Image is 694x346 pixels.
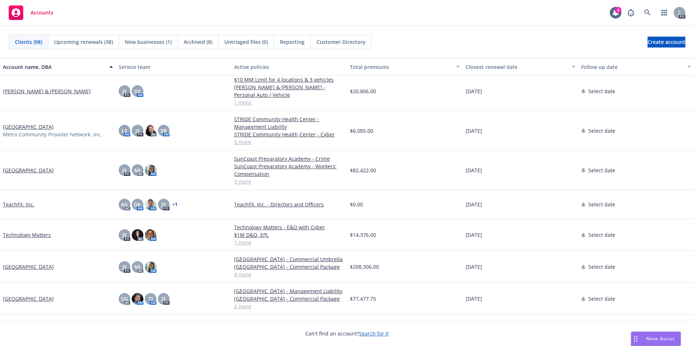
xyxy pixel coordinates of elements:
[648,37,685,48] a: Create account
[466,63,568,71] div: Closest renewal date
[122,87,127,95] span: JS
[3,63,105,71] div: Account name, DBA
[134,166,140,174] span: MJ
[224,38,268,46] span: Untriaged files (0)
[145,261,156,273] img: photo
[125,38,172,46] span: New businesses (1)
[145,125,156,136] img: photo
[160,127,167,135] span: SR
[132,229,143,241] img: photo
[234,295,344,302] a: [GEOGRAPHIC_DATA] - Commercial Package
[3,263,54,271] a: [GEOGRAPHIC_DATA]
[466,127,482,135] span: [DATE]
[3,131,102,138] span: Metro Community Provider Network, Inc.
[234,263,344,271] a: [GEOGRAPHIC_DATA] - Commercial Package
[350,295,376,302] span: $77,477.75
[184,38,212,46] span: Archived (8)
[640,5,655,20] a: Search
[588,127,615,135] span: Select date
[172,202,177,207] a: + 1
[234,63,344,71] div: Active policies
[234,178,344,185] a: 3 more
[145,229,156,241] img: photo
[132,293,143,305] img: photo
[121,295,128,302] span: DG
[631,332,640,346] div: Drag to move
[234,162,344,178] a: SunCoast Preparatory Academy - Workers' Compensation
[280,38,305,46] span: Reporting
[466,263,482,271] span: [DATE]
[305,330,389,337] span: Can't find an account?
[119,63,229,71] div: Service team
[162,201,166,208] span: JS
[648,35,685,49] span: Create account
[588,87,615,95] span: Select date
[615,7,621,13] div: 4
[466,166,482,174] span: [DATE]
[148,295,153,302] span: TJ
[231,58,347,75] button: Active policies
[588,201,615,208] span: Select date
[234,99,344,106] a: 1 more
[135,127,140,135] span: JS
[234,255,344,263] a: [GEOGRAPHIC_DATA] - Commercial Umbrella
[121,201,128,208] span: AG
[350,87,376,95] span: $20,806.00
[350,63,452,71] div: Total premiums
[466,201,482,208] span: [DATE]
[234,83,344,99] a: [PERSON_NAME] & [PERSON_NAME] - Personal Auto / Vehicle
[234,138,344,146] a: 5 more
[134,87,141,95] span: DS
[54,38,113,46] span: Upcoming renewals (38)
[359,330,389,337] a: Search for it
[30,10,53,16] span: Accounts
[347,58,463,75] button: Total premiums
[317,38,366,46] span: Customer Directory
[350,263,379,271] span: $208,306.00
[3,295,54,302] a: [GEOGRAPHIC_DATA]
[234,239,344,246] a: 1 more
[122,231,127,239] span: JS
[588,231,615,239] span: Select date
[234,319,344,342] a: [DEMOGRAPHIC_DATA] & Management Placement Services, Inc - Commercial Umbrella
[234,131,344,138] a: STRIDE Community Health Center - Cyber
[581,63,683,71] div: Follow up date
[234,115,344,131] a: STRIDE Community Health Center - Management Liability
[466,87,482,95] span: [DATE]
[134,263,140,271] span: MJ
[350,231,376,239] span: $14,376.00
[234,231,344,239] a: $1M D&O, EPL
[6,3,56,23] a: Accounts
[646,335,675,342] span: Nova Assist
[466,295,482,302] span: [DATE]
[657,5,671,20] a: Switch app
[122,263,127,271] span: JS
[116,58,232,75] button: Service team
[234,76,344,83] a: $10 MM Limit for 4 locations & 3 vehicles
[588,263,615,271] span: Select date
[3,166,54,174] a: [GEOGRAPHIC_DATA]
[234,223,344,231] a: Technology Matters - E&O with Cyber
[15,38,42,46] span: Clients (98)
[3,231,51,239] a: Technology Matters
[3,201,34,208] a: TeachFX. Inc.
[122,166,127,174] span: JS
[122,127,127,135] span: LS
[631,331,681,346] button: Nova Assist
[466,231,482,239] span: [DATE]
[145,199,156,210] img: photo
[624,5,638,20] a: Report a Bug
[234,201,344,208] a: TeachFX. Inc. - Directors and Officers
[145,164,156,176] img: photo
[134,201,141,208] span: DK
[162,295,166,302] span: JS
[350,127,373,135] span: $6,085.00
[3,123,54,131] a: [GEOGRAPHIC_DATA]
[463,58,579,75] button: Closest renewal date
